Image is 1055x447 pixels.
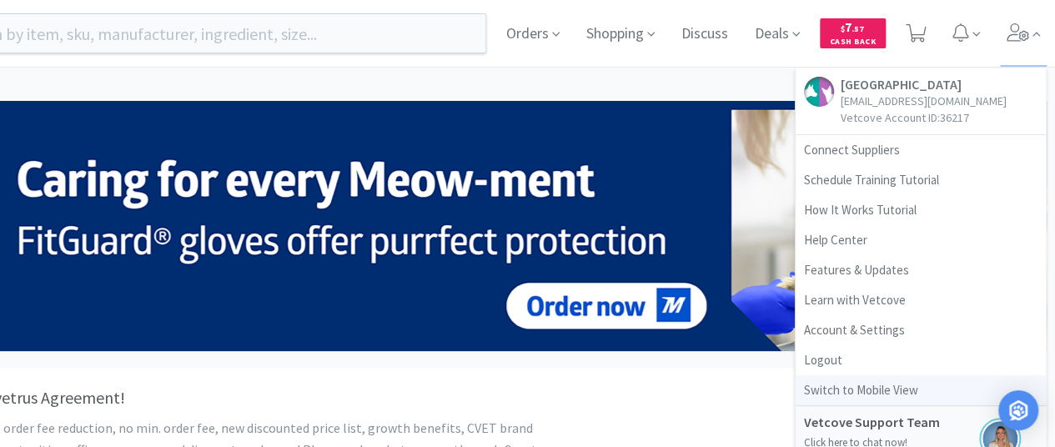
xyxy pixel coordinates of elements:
a: Features & Updates [796,255,1046,285]
span: 7 [841,19,864,35]
div: Open Intercom Messenger [998,390,1038,430]
h5: [GEOGRAPHIC_DATA] [841,77,1007,93]
span: Cash Back [830,38,876,48]
span: . 57 [852,23,864,34]
a: $7.57Cash Back [820,11,886,56]
a: How It Works Tutorial [796,195,1046,225]
a: Connect Suppliers [796,135,1046,165]
a: Schedule Training Tutorial [796,165,1046,195]
p: [EMAIL_ADDRESS][DOMAIN_NAME] [841,93,1007,109]
a: [GEOGRAPHIC_DATA][EMAIL_ADDRESS][DOMAIN_NAME]Vetcove Account ID:36217 [796,68,1046,135]
span: $ [841,23,845,34]
p: Vetcove Account ID: 36217 [841,109,1007,126]
h5: Vetcove Support Team [804,414,971,430]
a: Learn with Vetcove [796,285,1046,315]
a: Account & Settings [796,315,1046,345]
a: Discuss [675,27,735,42]
a: Help Center [796,225,1046,255]
a: Logout [796,345,1046,375]
a: Switch to Mobile View [796,375,1046,405]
